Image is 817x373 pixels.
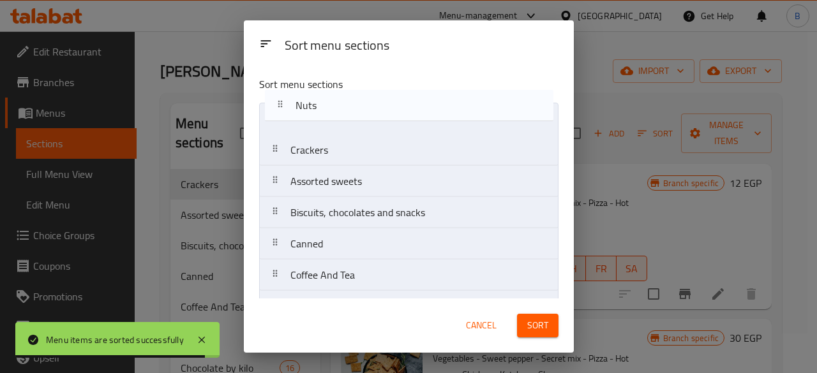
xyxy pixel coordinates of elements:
button: Sort [517,314,558,337]
span: Cancel [466,318,497,333]
p: Sort menu sections [259,77,497,92]
span: Sort [527,318,548,333]
button: Cancel [461,314,502,337]
div: Sort menu sections [280,32,564,61]
div: Menu items are sorted successfully [46,333,184,347]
